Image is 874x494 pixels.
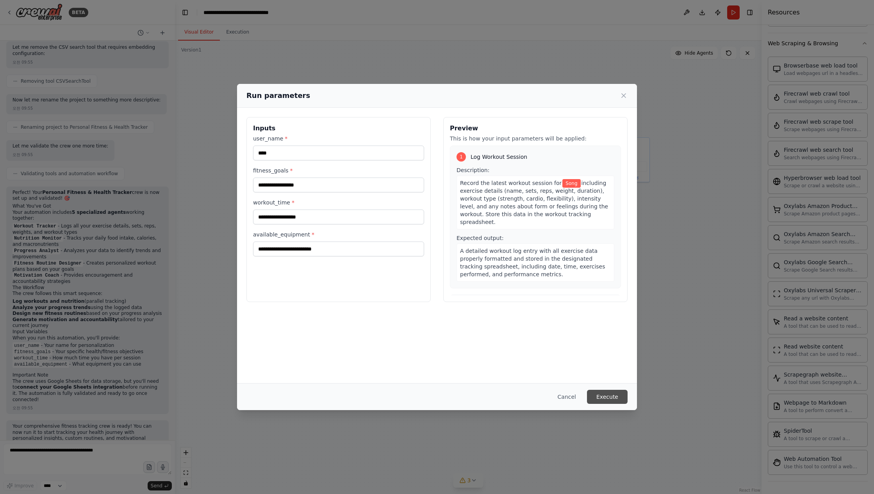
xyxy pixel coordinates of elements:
[471,153,527,161] span: Log Workout Session
[460,180,562,186] span: Record the latest workout session for
[457,235,504,241] span: Expected output:
[457,167,489,173] span: Description:
[246,90,310,101] h2: Run parameters
[253,135,424,142] label: user_name
[587,390,628,404] button: Execute
[253,124,424,133] h3: Inputs
[253,167,424,174] label: fitness_goals
[450,124,621,133] h3: Preview
[562,179,580,188] span: Variable: user_name
[450,135,621,142] p: This is how your input parameters will be applied:
[457,152,466,162] div: 1
[253,231,424,238] label: available_equipment
[253,199,424,206] label: workout_time
[551,390,582,404] button: Cancel
[460,248,605,277] span: A detailed workout log entry with all exercise data properly formatted and stored in the designat...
